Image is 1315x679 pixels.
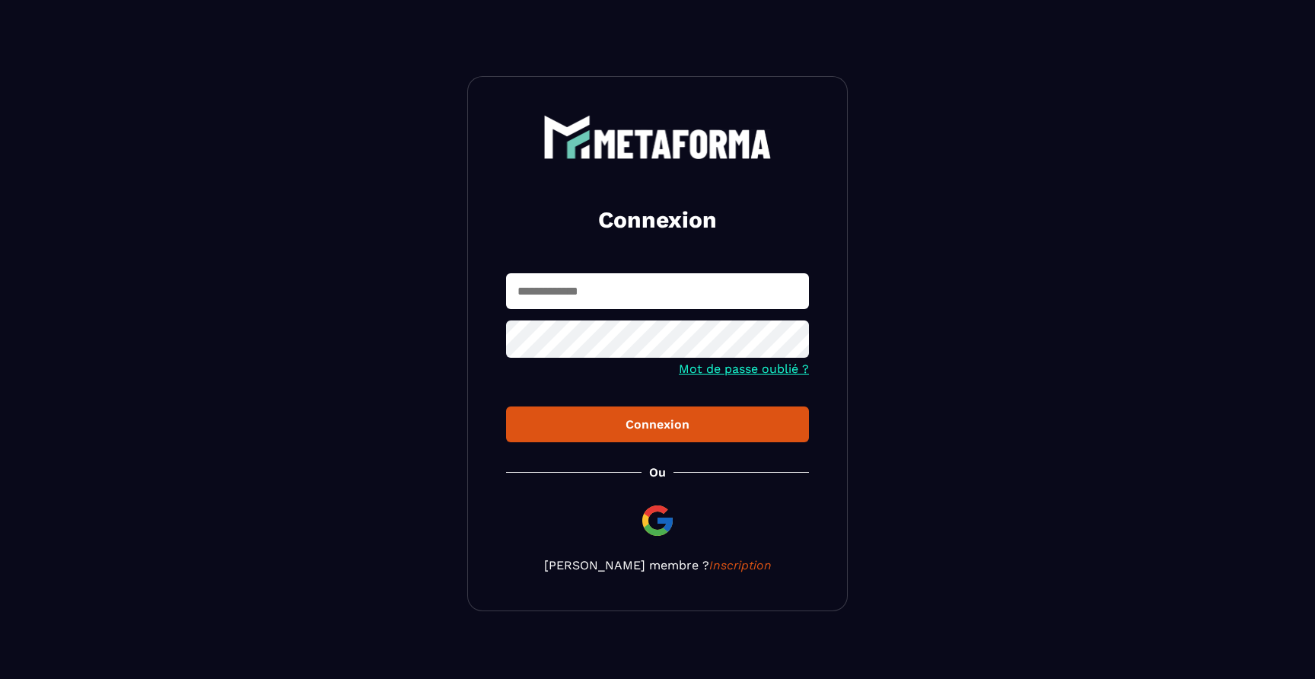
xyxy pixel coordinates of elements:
[649,465,666,480] p: Ou
[639,502,676,539] img: google
[506,115,809,159] a: logo
[709,558,772,572] a: Inscription
[506,558,809,572] p: [PERSON_NAME] membre ?
[518,417,797,432] div: Connexion
[524,205,791,235] h2: Connexion
[679,362,809,376] a: Mot de passe oublié ?
[506,406,809,442] button: Connexion
[543,115,772,159] img: logo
